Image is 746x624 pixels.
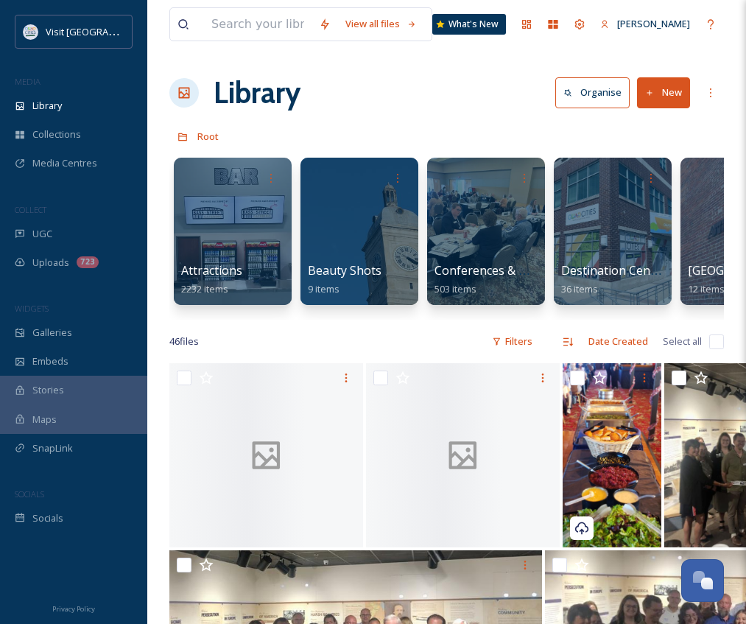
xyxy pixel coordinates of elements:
span: Conferences & Tradeshows [434,262,587,278]
span: Destination Centers [561,262,672,278]
div: Filters [485,327,540,356]
img: QCCVB_VISIT_vert_logo_4c_tagline_122019.svg [24,24,38,39]
span: [PERSON_NAME] [617,17,690,30]
a: View all files [338,10,424,38]
span: Root [197,130,219,143]
span: Beauty Shots [308,262,381,278]
div: 723 [77,256,99,268]
a: What's New [432,14,506,35]
span: SnapLink [32,441,73,455]
span: 503 items [434,282,476,295]
span: SOCIALS [15,488,44,499]
button: Organise [555,77,630,108]
span: Embeds [32,354,68,368]
span: Library [32,99,62,113]
span: 46 file s [169,334,199,348]
span: Visit [GEOGRAPHIC_DATA] [46,24,160,38]
a: Attractions2232 items [181,264,242,295]
span: Attractions [181,262,242,278]
button: New [637,77,690,108]
span: Privacy Policy [52,604,95,614]
a: Root [197,127,219,145]
a: [PERSON_NAME] [593,10,697,38]
span: Socials [32,511,63,525]
span: COLLECT [15,204,46,215]
a: Organise [555,77,637,108]
a: Beauty Shots9 items [308,264,381,295]
div: Date Created [581,327,655,356]
span: UGC [32,227,52,241]
input: Search your library [204,8,312,41]
span: 9 items [308,282,339,295]
a: Library [214,71,300,115]
span: 2232 items [181,282,228,295]
span: MEDIA [15,76,41,87]
span: 36 items [561,282,598,295]
a: Privacy Policy [52,599,95,617]
a: Destination Centers36 items [561,264,672,295]
span: Media Centres [32,156,97,170]
span: Collections [32,127,81,141]
span: Maps [32,413,57,427]
span: Select all [663,334,702,348]
span: Uploads [32,256,69,270]
a: Conferences & Tradeshows503 items [434,264,587,295]
span: Stories [32,383,64,397]
img: buffett.jpg [563,363,662,547]
span: Galleries [32,326,72,340]
span: WIDGETS [15,303,49,314]
button: Open Chat [681,559,724,602]
span: 12 items [688,282,725,295]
